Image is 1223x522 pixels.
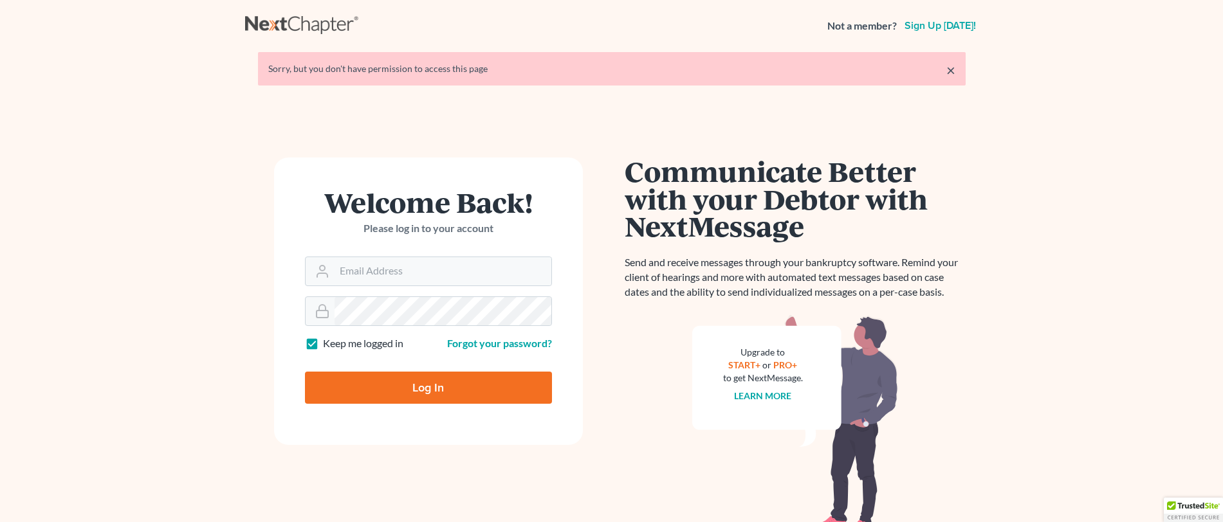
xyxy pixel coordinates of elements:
[305,372,552,404] input: Log In
[723,346,803,359] div: Upgrade to
[734,390,791,401] a: Learn more
[323,336,403,351] label: Keep me logged in
[305,188,552,216] h1: Welcome Back!
[1164,498,1223,522] div: TrustedSite Certified
[762,359,771,370] span: or
[723,372,803,384] div: to get NextMessage.
[728,359,760,370] a: START+
[902,21,979,31] a: Sign up [DATE]!
[625,255,966,300] p: Send and receive messages through your bankruptcy software. Remind your client of hearings and mo...
[447,337,552,349] a: Forgot your password?
[946,62,955,78] a: ×
[625,157,966,240] h1: Communicate Better with your Debtor with NextMessage
[827,19,897,33] strong: Not a member?
[305,221,552,236] p: Please log in to your account
[773,359,797,370] a: PRO+
[268,62,955,75] div: Sorry, but you don't have permission to access this page
[335,257,551,285] input: Email Address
